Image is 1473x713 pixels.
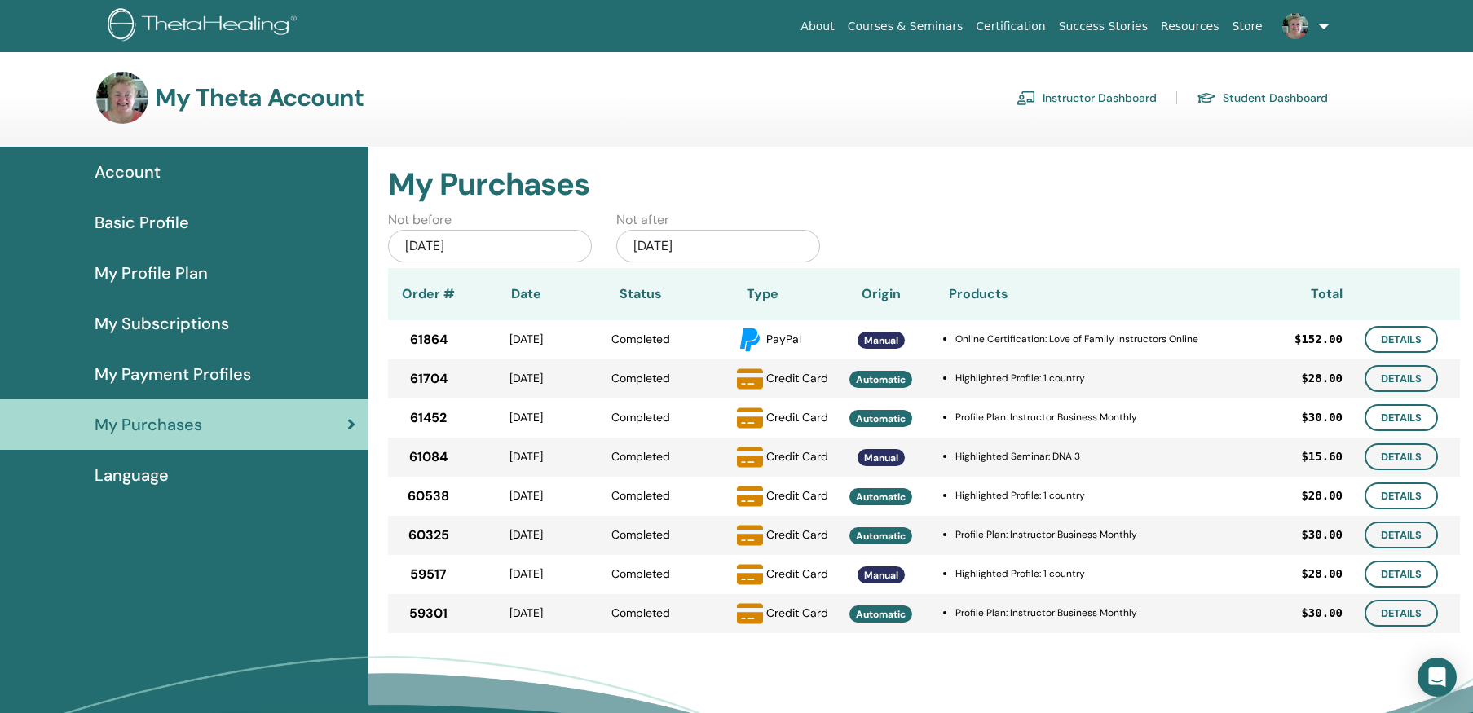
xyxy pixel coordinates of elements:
span: 59301 [409,604,448,623]
img: paypal.svg [737,327,763,353]
div: [DATE] [470,605,584,622]
div: [DATE] [388,230,592,262]
a: Courses & Seminars [841,11,970,42]
span: Automatic [856,608,906,621]
div: Open Intercom Messenger [1418,658,1457,697]
span: $ [1301,448,1308,465]
span: PayPal [766,331,801,345]
img: logo.png [108,8,302,45]
div: [DATE] [470,566,584,583]
th: Type [698,268,828,320]
img: credit-card-solid.svg [737,405,763,431]
span: My Subscriptions [95,311,229,336]
span: 28.00 [1308,566,1343,583]
div: [DATE] [470,448,584,465]
a: Details [1365,561,1438,588]
th: Origin [828,268,934,320]
span: 61864 [410,330,448,350]
div: [DATE] [470,487,584,504]
span: 61704 [410,369,448,389]
div: [DATE] [470,331,584,348]
span: Automatic [856,491,906,504]
th: Order # [388,268,470,320]
span: 30.00 [1308,526,1343,544]
li: Highlighted Profile: 1 country [955,488,1237,503]
li: Profile Plan: Instructor Business Monthly [955,605,1237,620]
span: Credit Card [766,448,828,463]
a: Instructor Dashboard [1017,85,1157,111]
span: Completed [611,449,670,464]
span: Manual [864,451,898,464]
a: Certification [969,11,1052,42]
span: Completed [611,488,670,503]
span: My Payment Profiles [95,362,251,386]
span: Completed [611,410,670,425]
img: default.png [1282,13,1308,39]
span: Automatic [856,373,906,386]
span: My Purchases [95,412,202,437]
span: Completed [611,566,670,581]
h2: My Purchases [388,166,1460,204]
a: Details [1365,365,1438,392]
span: 60325 [408,526,449,545]
span: Basic Profile [95,210,189,235]
span: 28.00 [1308,370,1343,387]
span: Account [95,160,161,184]
span: Automatic [856,412,906,425]
span: $ [1301,487,1308,504]
li: Online Certification: Love of Family Instructors Online [955,332,1237,346]
span: Manual [864,334,898,347]
img: default.png [96,72,148,124]
th: Products [934,268,1237,320]
a: Resources [1154,11,1226,42]
span: Credit Card [766,526,828,541]
a: Success Stories [1052,11,1154,42]
img: credit-card-solid.svg [737,601,763,627]
span: Completed [611,527,670,542]
li: Profile Plan: Instructor Business Monthly [955,527,1237,542]
img: credit-card-solid.svg [737,561,763,588]
img: graduation-cap.svg [1197,91,1216,105]
a: Details [1365,404,1438,431]
div: [DATE] [470,370,584,387]
a: About [794,11,840,42]
div: [DATE] [470,526,584,544]
img: credit-card-solid.svg [737,522,763,548]
span: Automatic [856,530,906,543]
div: [DATE] [616,230,820,262]
span: 28.00 [1308,487,1343,504]
a: Details [1365,482,1438,509]
span: Credit Card [766,487,828,502]
span: Credit Card [766,566,828,580]
span: $ [1301,370,1308,387]
a: Student Dashboard [1197,85,1328,111]
span: Completed [611,332,670,346]
span: $ [1301,526,1308,544]
span: $ [1301,605,1308,622]
th: Status [584,268,698,320]
label: Not before [388,210,452,230]
label: Not after [616,210,669,230]
span: My Profile Plan [95,261,208,285]
span: 59517 [410,565,447,584]
span: Credit Card [766,605,828,619]
span: 15.60 [1308,448,1343,465]
span: Credit Card [766,370,828,385]
li: Highlighted Profile: 1 country [955,371,1237,385]
div: [DATE] [470,409,584,426]
div: Total [1237,284,1343,304]
li: Highlighted Seminar: DNA 3 [955,449,1237,464]
img: credit-card-solid.svg [737,483,763,509]
span: 61084 [409,447,448,467]
span: 152.00 [1301,331,1343,348]
li: Profile Plan: Instructor Business Monthly [955,410,1237,425]
img: credit-card-solid.svg [737,444,763,470]
span: 60538 [408,486,449,506]
span: 30.00 [1308,409,1343,426]
span: $ [1301,409,1308,426]
a: Details [1365,600,1438,627]
span: Language [95,463,169,487]
a: Details [1365,443,1438,470]
a: Store [1226,11,1269,42]
span: Completed [611,371,670,385]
